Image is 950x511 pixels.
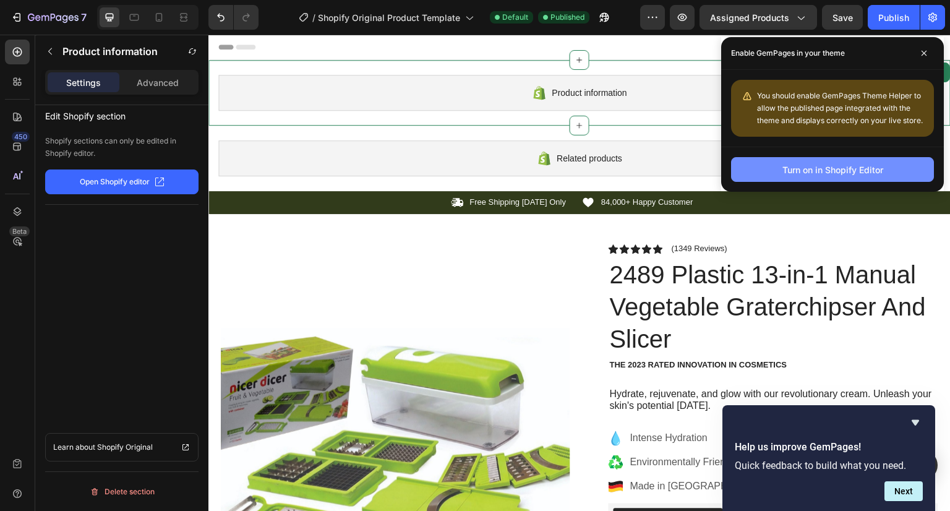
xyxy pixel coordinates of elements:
p: 7 [81,10,87,25]
p: Product information [62,44,158,59]
p: Environmentally Friendly [422,421,563,436]
span: Assigned Products [710,11,789,24]
button: Publish [868,5,920,30]
p: Edit Shopify section [45,105,199,124]
button: Kaching Bundles [405,474,515,504]
div: Publish [878,11,909,24]
div: Help us improve GemPages! [735,415,923,501]
button: Open Shopify editor [45,170,199,194]
button: Turn on in Shopify Editor [731,157,934,182]
div: Delete section [90,484,155,499]
p: Made in [GEOGRAPHIC_DATA] [422,445,563,460]
div: Undo/Redo [208,5,259,30]
div: Beta [9,226,30,236]
iframe: Design area [208,35,950,511]
span: Default [502,12,528,23]
div: Turn on in Shopify Editor [782,163,883,176]
span: Product information [343,51,418,66]
span: Related products [348,116,414,131]
span: Published [550,12,584,23]
button: Save [822,5,863,30]
p: Shopify Original [97,441,153,453]
h2: Help us improve GemPages! [735,440,923,455]
span: Shopify Original Product Template [318,11,460,24]
div: Shopify section: Product information [573,32,707,43]
span: You should enable GemPages Theme Helper to allow the published page integrated with the theme and... [757,91,923,125]
p: Quick feedback to build what you need. [735,460,923,471]
span: / [312,11,315,24]
p: The 2023 Rated Innovation in Cosmetics [401,325,729,336]
span: Save [832,12,853,23]
p: Open Shopify editor [80,176,150,187]
button: Assigned Products [700,5,817,30]
button: Next question [884,481,923,501]
p: Enable GemPages in your theme [731,47,845,59]
p: Intense Hydration [422,397,563,411]
button: 7 [5,5,92,30]
p: Shopify sections can only be edited in Shopify editor. [45,135,199,160]
a: Learn about Shopify Original [45,433,199,462]
p: 84,000+ Happy Customer [393,163,485,173]
p: Free Shipping [DATE] Only [262,163,358,173]
p: (1349 Reviews) [463,209,519,219]
button: Delete section [45,482,199,502]
p: Hydrate, rejuvenate, and glow with our revolutionary cream. Unleash your skin's potential [DATE]. [401,353,729,379]
p: Advanced [137,76,179,89]
div: 450 [12,132,30,142]
button: Hide survey [908,415,923,430]
p: Settings [66,76,101,89]
h1: 2489 Plastic 13-in-1 Manual Vegetable Graterchipser And Slicer [400,223,730,322]
p: Learn about [53,441,95,453]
